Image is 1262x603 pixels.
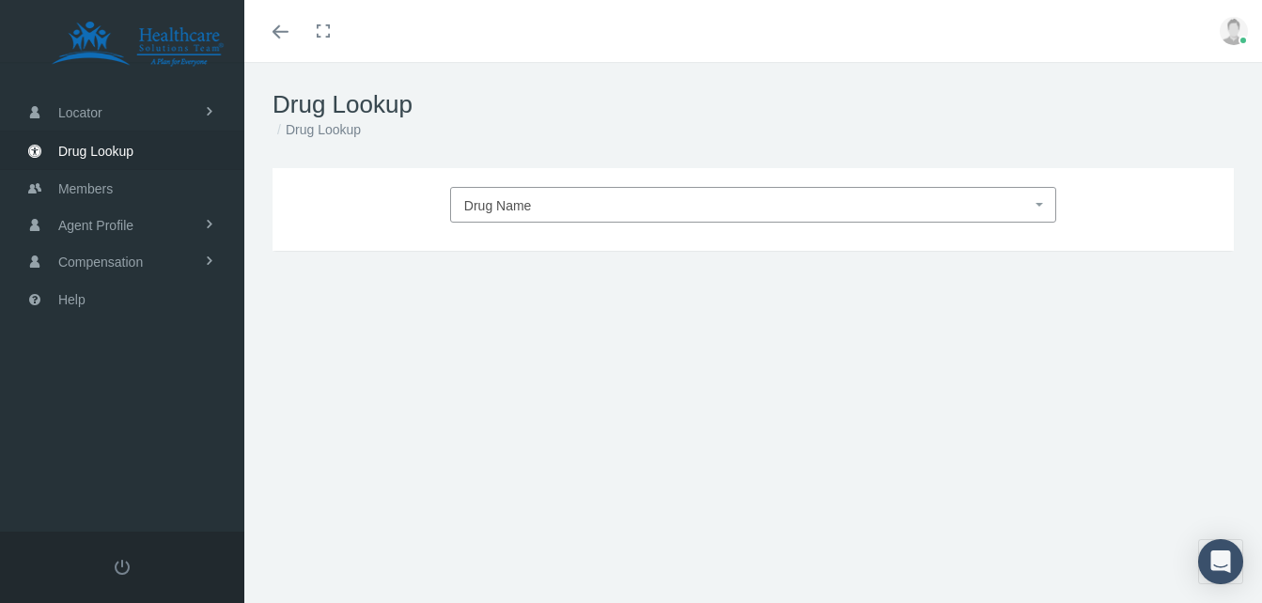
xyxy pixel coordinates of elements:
[58,282,86,317] span: Help
[273,90,1234,119] h1: Drug Lookup
[58,95,102,131] span: Locator
[58,244,143,280] span: Compensation
[464,198,532,213] span: Drug Name
[1198,539,1243,584] div: Open Intercom Messenger
[273,119,361,140] li: Drug Lookup
[58,133,133,169] span: Drug Lookup
[58,171,113,207] span: Members
[58,208,133,243] span: Agent Profile
[24,21,250,68] img: HEALTHCARE SOLUTIONS TEAM, LLC
[1220,17,1248,45] img: user-placeholder.jpg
